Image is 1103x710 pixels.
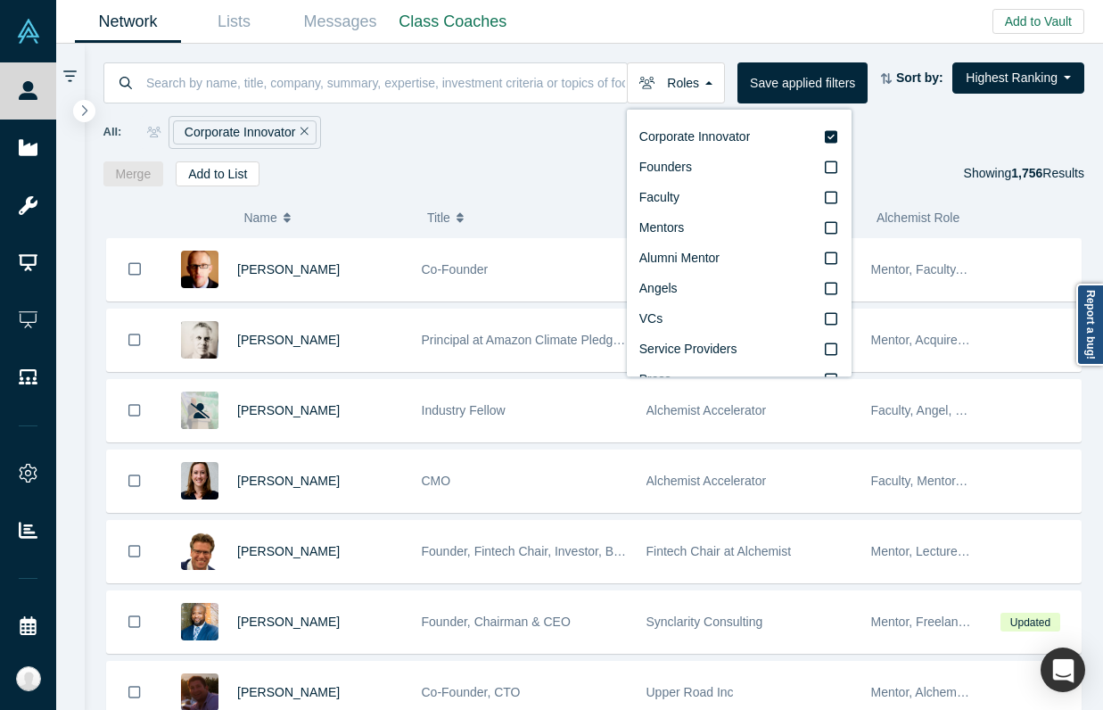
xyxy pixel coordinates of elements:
[422,333,652,347] span: Principal at Amazon Climate Pledge Fund
[181,321,218,359] img: Nick Ellis's Profile Image
[422,262,489,277] span: Co-Founder
[639,372,671,386] span: Press
[639,251,720,265] span: Alumni Mentor
[237,615,340,629] a: [PERSON_NAME]
[639,342,737,356] span: Service Providers
[295,122,309,143] button: Remove Filter
[107,450,162,512] button: Bookmark
[1076,284,1103,366] a: Report a bug!
[427,199,633,236] button: Title
[422,685,521,699] span: Co-Founder, CTO
[646,544,792,558] span: Fintech Chair at Alchemist
[181,1,287,43] a: Lists
[107,238,162,301] button: Bookmark
[181,462,218,499] img: Devon Crews's Profile Image
[181,532,218,570] img: Hans Reisgies's Profile Image
[16,19,41,44] img: Alchemist Vault Logo
[237,685,340,699] a: [PERSON_NAME]
[107,591,162,653] button: Bookmark
[103,123,122,141] span: All:
[992,9,1084,34] button: Add to Vault
[181,603,218,640] img: Jonathan Krause's Profile Image
[107,380,162,442] button: Bookmark
[737,62,868,103] button: Save applied filters
[16,666,41,691] img: Katinka Harsányi's Account
[237,262,340,277] a: [PERSON_NAME]
[1011,166,1084,180] span: Results
[427,199,450,236] span: Title
[243,199,276,236] span: Name
[422,474,451,488] span: CMO
[237,544,340,558] a: [PERSON_NAME]
[646,403,767,417] span: Alchemist Accelerator
[107,310,162,371] button: Bookmark
[639,190,679,204] span: Faculty
[422,544,683,558] span: Founder, Fintech Chair, Investor, Board Advisor
[393,1,513,43] a: Class Coaches
[952,62,1084,94] button: Highest Ranking
[964,161,1084,186] div: Showing
[422,403,506,417] span: Industry Fellow
[422,615,571,629] span: Founder, Chairman & CEO
[1011,166,1042,180] strong: 1,756
[646,615,763,629] span: Synclarity Consulting
[181,251,218,288] img: Robert Winder's Profile Image
[75,1,181,43] a: Network
[639,220,685,235] span: Mentors
[237,333,340,347] a: [PERSON_NAME]
[237,474,340,488] a: [PERSON_NAME]
[243,199,408,236] button: Name
[1000,613,1059,632] span: Updated
[627,62,725,103] button: Roles
[176,161,259,186] button: Add to List
[103,161,164,186] button: Merge
[646,474,767,488] span: Alchemist Accelerator
[896,70,943,85] strong: Sort by:
[639,311,663,326] span: VCs
[144,62,627,103] input: Search by name, title, company, summary, expertise, investment criteria or topics of focus
[646,685,734,699] span: Upper Road Inc
[639,129,751,144] span: Corporate Innovator
[173,120,317,144] div: Corporate Innovator
[287,1,393,43] a: Messages
[639,160,692,174] span: Founders
[877,211,959,225] span: Alchemist Role
[639,281,678,295] span: Angels
[107,521,162,582] button: Bookmark
[237,403,340,417] a: [PERSON_NAME]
